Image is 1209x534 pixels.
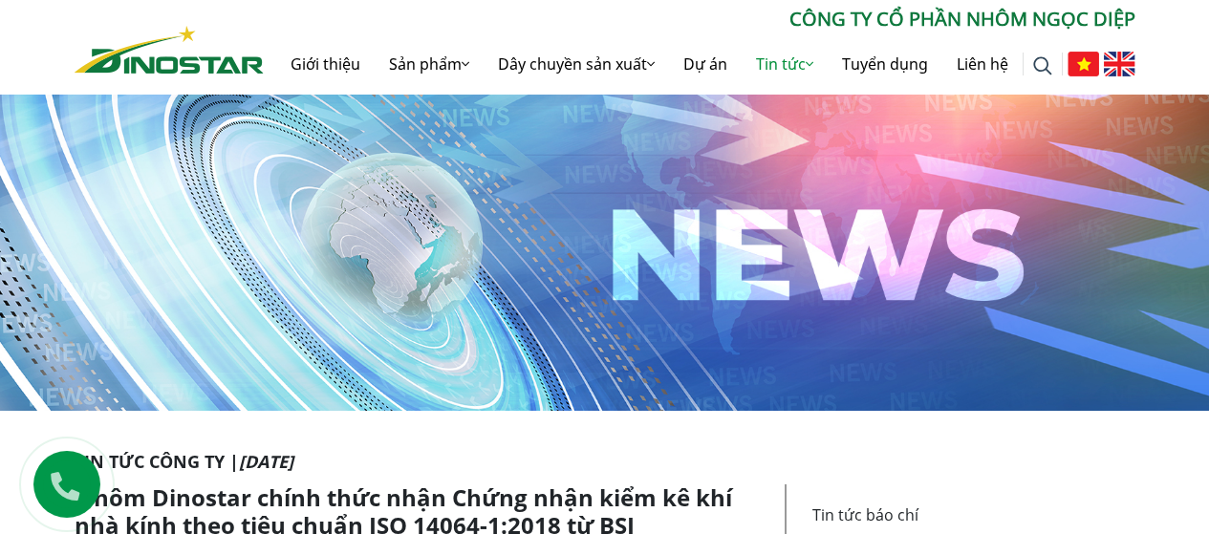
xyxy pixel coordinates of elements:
a: Liên hệ [942,33,1023,95]
a: Dây chuyền sản xuất [484,33,669,95]
p: Tin tức Công ty | [75,449,1135,475]
a: Giới thiệu [276,33,375,95]
a: Sản phẩm [375,33,484,95]
a: Dự án [669,33,742,95]
img: search [1033,56,1052,75]
img: Nhôm Dinostar [75,26,264,74]
a: Tuyển dụng [828,33,942,95]
p: Tin tức báo chí [812,503,1124,526]
a: Tin tức [742,33,828,95]
p: CÔNG TY CỔ PHẦN NHÔM NGỌC DIỆP [264,5,1135,33]
i: [DATE] [239,450,293,473]
img: English [1104,52,1135,76]
img: Tiếng Việt [1068,52,1099,76]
